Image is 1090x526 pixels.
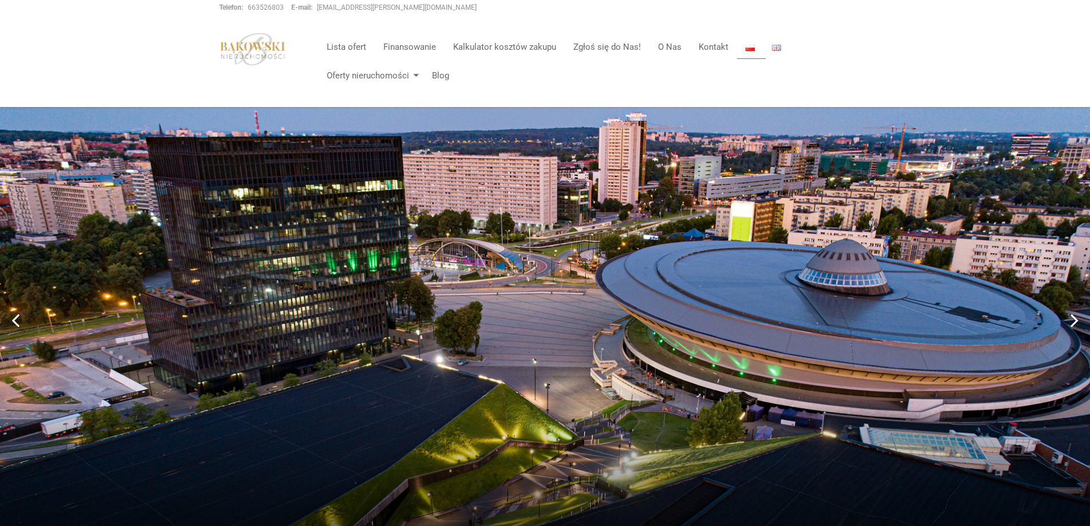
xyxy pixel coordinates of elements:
[736,185,794,194] span: 4 000 000+ PLN
[219,3,243,11] strong: Telefon:
[318,35,375,58] a: Lista ofert
[317,3,477,11] a: [EMAIL_ADDRESS][PERSON_NAME][DOMAIN_NAME]
[704,181,873,204] div: -
[423,64,449,87] a: Blog
[705,11,872,26] h2: Szukaj ofert
[219,33,287,66] img: logo
[730,185,734,194] span: 0
[445,35,565,58] a: Kalkulator kosztów zakupu
[704,65,786,88] button: Mieszkanie
[797,71,859,82] span: Sprzedaż
[291,3,312,11] strong: E-mail:
[710,71,771,82] span: Mieszkanie
[565,35,649,58] a: Zgłoś się do Nas!
[248,3,284,11] a: 663526803
[690,35,737,58] a: Kontakt
[710,185,730,194] span: Cena:
[375,35,445,58] a: Finansowanie
[649,35,690,58] a: O Nas
[318,64,423,87] a: Oferty nieruchomości
[791,65,873,88] button: Sprzedaż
